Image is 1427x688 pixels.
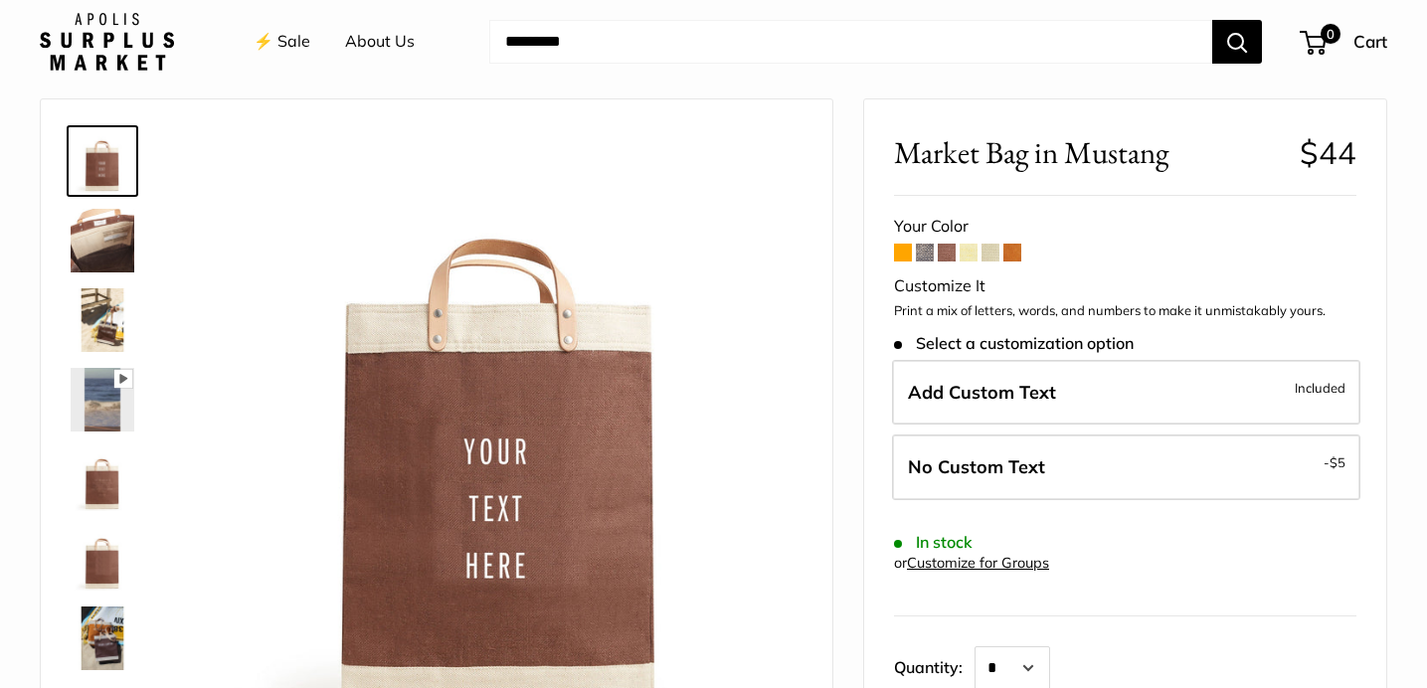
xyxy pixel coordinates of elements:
[894,550,1049,577] div: or
[1324,450,1345,474] span: -
[67,364,138,435] a: Market Bag in Mustang
[40,13,174,71] img: Apolis: Surplus Market
[67,205,138,276] a: Market Bag in Mustang
[1321,24,1340,44] span: 0
[1302,26,1387,58] a: 0 Cart
[894,301,1356,321] p: Print a mix of letters, words, and numbers to make it unmistakably yours.
[894,334,1134,353] span: Select a customization option
[71,527,134,591] img: Market Bag in Mustang
[67,443,138,515] a: description_Seal of authenticity printed on the backside of every bag.
[67,523,138,595] a: Market Bag in Mustang
[67,284,138,356] a: Market Bag in Mustang
[1300,133,1356,172] span: $44
[71,447,134,511] img: description_Seal of authenticity printed on the backside of every bag.
[907,554,1049,572] a: Customize for Groups
[1295,376,1345,400] span: Included
[892,360,1360,426] label: Add Custom Text
[71,209,134,272] img: Market Bag in Mustang
[892,434,1360,500] label: Leave Blank
[1353,31,1387,52] span: Cart
[254,27,310,57] a: ⚡️ Sale
[1330,454,1345,470] span: $5
[345,27,415,57] a: About Us
[71,606,134,670] img: Market Bag in Mustang
[67,125,138,197] a: Market Bag in Mustang
[894,212,1356,242] div: Your Color
[908,455,1045,478] span: No Custom Text
[489,20,1212,64] input: Search...
[894,533,973,552] span: In stock
[908,381,1056,404] span: Add Custom Text
[71,129,134,193] img: Market Bag in Mustang
[894,271,1356,301] div: Customize It
[71,288,134,352] img: Market Bag in Mustang
[67,602,138,674] a: Market Bag in Mustang
[71,368,134,431] img: Market Bag in Mustang
[1212,20,1262,64] button: Search
[894,134,1285,171] span: Market Bag in Mustang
